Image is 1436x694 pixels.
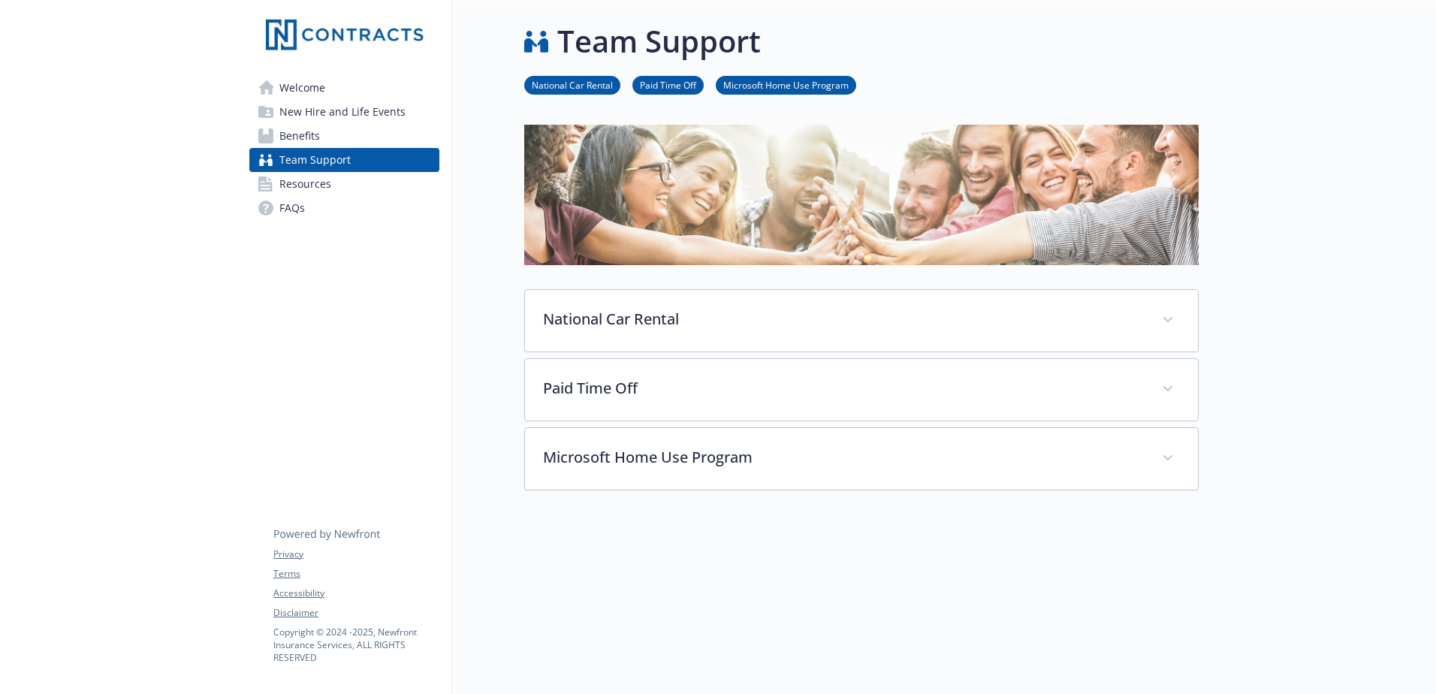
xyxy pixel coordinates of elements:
p: Paid Time Off [543,377,1144,400]
span: Team Support [279,148,351,172]
a: Accessibility [273,587,439,600]
p: Microsoft Home Use Program [543,446,1144,469]
a: Terms [273,567,439,581]
div: Paid Time Off [525,359,1198,421]
a: Team Support [249,148,439,172]
a: National Car Rental [524,77,620,92]
p: National Car Rental [543,308,1144,330]
img: team support page banner [524,125,1199,265]
a: Privacy [273,548,439,561]
span: Benefits [279,124,320,148]
a: Benefits [249,124,439,148]
a: Resources [249,172,439,196]
div: Microsoft Home Use Program [525,428,1198,490]
a: Paid Time Off [632,77,704,92]
span: Resources [279,172,331,196]
span: FAQs [279,196,305,220]
a: Microsoft Home Use Program [716,77,856,92]
a: FAQs [249,196,439,220]
div: National Car Rental [525,290,1198,352]
a: Disclaimer [273,606,439,620]
a: New Hire and Life Events [249,100,439,124]
p: Copyright © 2024 - 2025 , Newfront Insurance Services, ALL RIGHTS RESERVED [273,626,439,664]
a: Welcome [249,76,439,100]
span: Welcome [279,76,325,100]
h1: Team Support [557,19,761,64]
span: New Hire and Life Events [279,100,406,124]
